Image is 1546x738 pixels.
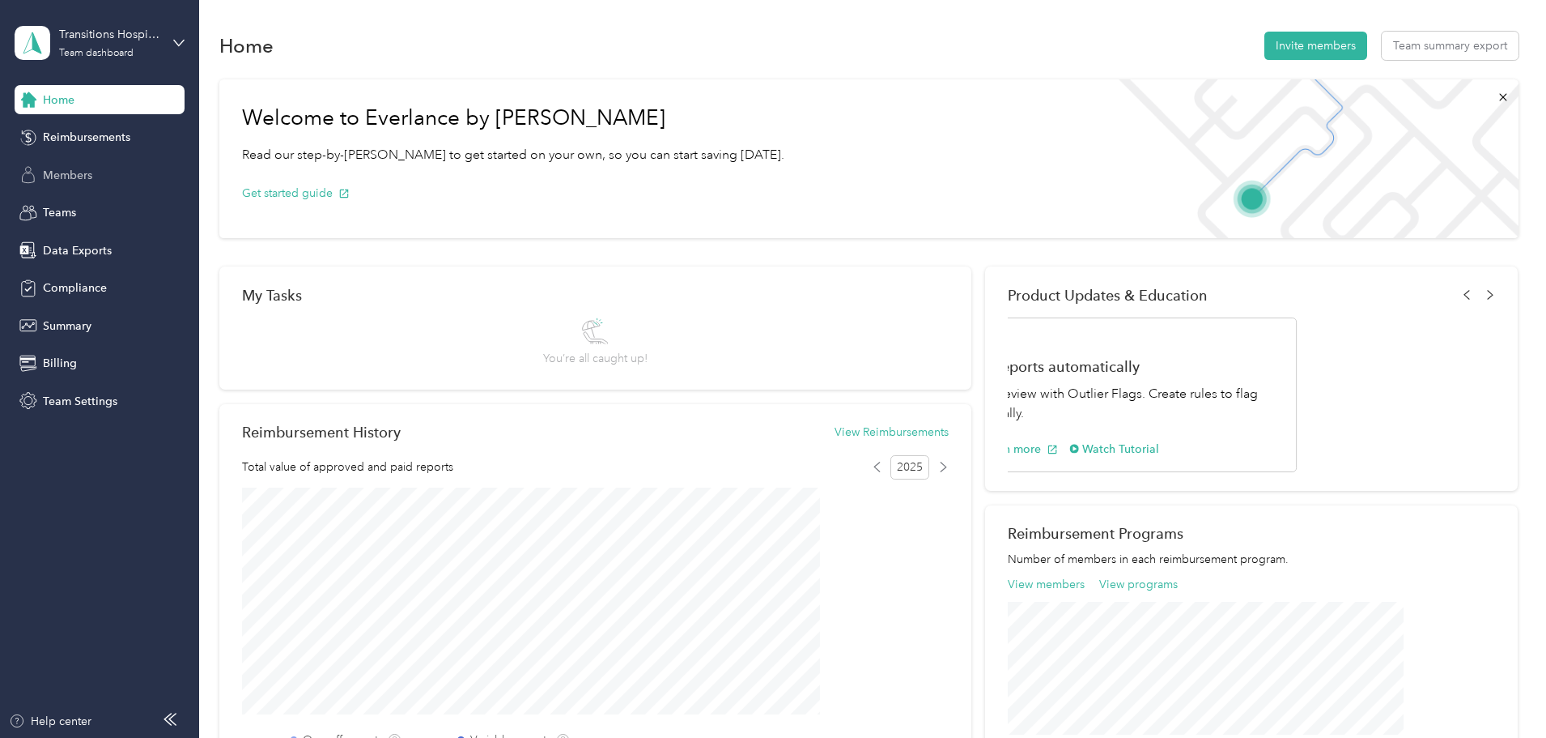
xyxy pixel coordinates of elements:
h1: Flag problem reports automatically [901,358,1279,375]
p: Read our step-by-[PERSON_NAME] to get started on your own, so you can start saving [DATE]. [242,145,784,165]
div: Team dashboard [59,49,134,58]
span: Summary [43,318,91,335]
span: Total value of approved and paid reports [242,459,453,476]
button: Invite members [1264,32,1367,60]
span: Teams [43,204,76,221]
span: Billing [43,355,77,372]
button: View programs [1099,576,1178,593]
div: Transitions Hospice Care [59,26,160,43]
button: Get started guide [242,185,350,202]
button: View Reimbursements [835,424,949,441]
span: Members [43,167,92,184]
button: Watch Tutorial [1069,441,1159,458]
p: Number of members in each reimbursement program. [1008,551,1495,568]
span: Home [43,92,74,109]
img: Welcome to everlance [1102,79,1518,238]
h2: Reimbursement Programs [1008,525,1495,542]
h2: Reimbursement History [242,424,401,441]
button: Learn more [981,441,1058,458]
span: 2025 [890,455,929,480]
span: You’re all caught up! [543,350,648,367]
button: Help center [9,713,91,730]
span: Product Updates & Education [1008,287,1208,304]
h1: Home [219,37,274,54]
p: Speed up report review with Outlier Flags. Create rules to flag reports automatically. [901,384,1279,424]
h1: Welcome to Everlance by [PERSON_NAME] [242,105,784,131]
span: Reimbursements [43,129,130,146]
iframe: Everlance-gr Chat Button Frame [1455,647,1546,738]
span: Compliance [43,279,107,296]
span: Team Settings [43,393,117,410]
div: My Tasks [242,287,949,304]
button: Team summary export [1382,32,1518,60]
button: View members [1008,576,1085,593]
span: Data Exports [43,242,112,259]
